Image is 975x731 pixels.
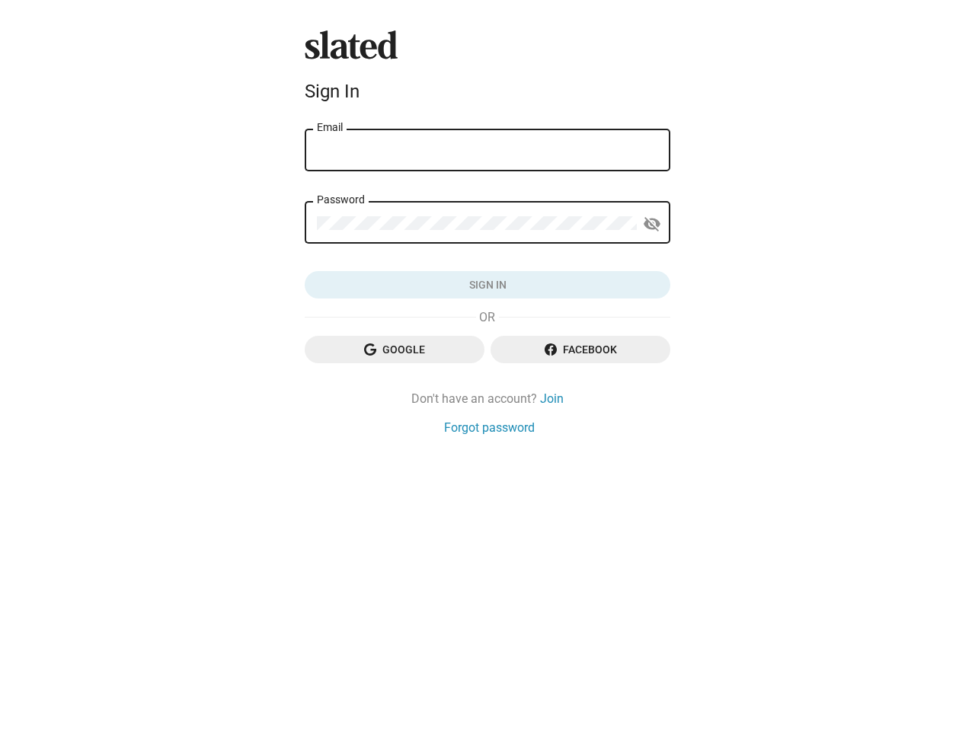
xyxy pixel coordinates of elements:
[503,336,658,363] span: Facebook
[491,336,670,363] button: Facebook
[305,81,670,102] div: Sign In
[444,420,535,436] a: Forgot password
[540,391,564,407] a: Join
[317,336,472,363] span: Google
[305,336,484,363] button: Google
[637,209,667,239] button: Show password
[643,212,661,236] mat-icon: visibility_off
[305,391,670,407] div: Don't have an account?
[305,30,670,108] sl-branding: Sign In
